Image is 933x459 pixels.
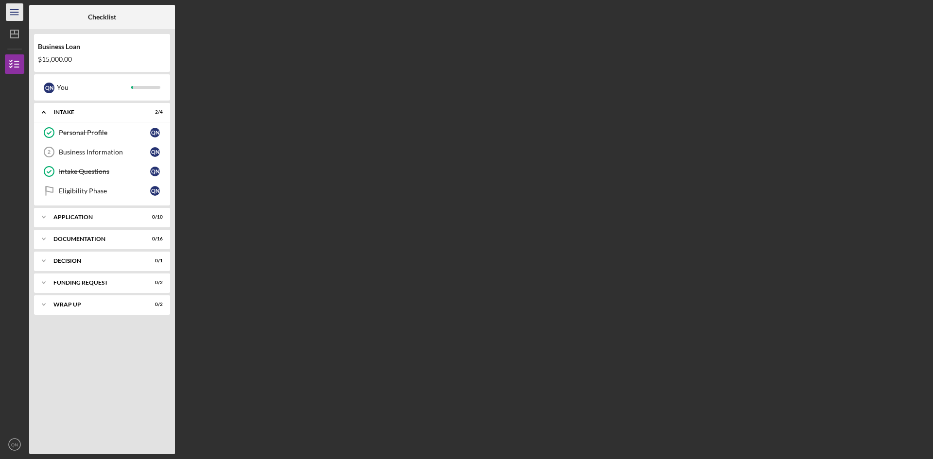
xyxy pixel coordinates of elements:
[145,214,163,220] div: 0 / 10
[53,258,138,264] div: Decision
[59,187,150,195] div: Eligibility Phase
[145,109,163,115] div: 2 / 4
[59,129,150,136] div: Personal Profile
[145,258,163,264] div: 0 / 1
[57,79,131,96] div: You
[38,55,166,63] div: $15,000.00
[53,302,138,307] div: Wrap up
[38,43,166,51] div: Business Loan
[59,148,150,156] div: Business Information
[39,123,165,142] a: Personal ProfileQN
[39,181,165,201] a: Eligibility PhaseQN
[145,302,163,307] div: 0 / 2
[39,162,165,181] a: Intake QuestionsQN
[53,280,138,286] div: Funding Request
[53,109,138,115] div: Intake
[39,142,165,162] a: 2Business InformationQN
[5,435,24,454] button: QN
[150,147,160,157] div: Q N
[150,167,160,176] div: Q N
[145,236,163,242] div: 0 / 16
[53,214,138,220] div: Application
[150,128,160,137] div: Q N
[11,442,18,447] text: QN
[150,186,160,196] div: Q N
[44,83,54,93] div: Q N
[88,13,116,21] b: Checklist
[145,280,163,286] div: 0 / 2
[53,236,138,242] div: Documentation
[59,168,150,175] div: Intake Questions
[48,149,51,155] tspan: 2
